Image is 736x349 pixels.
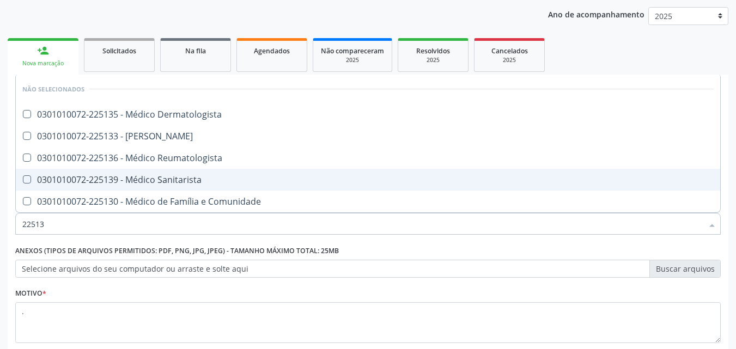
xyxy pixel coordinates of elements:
div: 0301010072-225139 - Médico Sanitarista [22,175,714,184]
div: 2025 [406,56,460,64]
label: Motivo [15,285,46,302]
span: Cancelados [491,46,528,56]
div: 2025 [482,56,537,64]
span: Resolvidos [416,46,450,56]
span: Solicitados [102,46,136,56]
label: Anexos (Tipos de arquivos permitidos: PDF, PNG, JPG, JPEG) - Tamanho máximo total: 25MB [15,243,339,260]
span: Agendados [254,46,290,56]
div: 0301010072-225136 - Médico Reumatologista [22,154,714,162]
p: Ano de acompanhamento [548,7,644,21]
input: Buscar por procedimentos [22,213,703,235]
div: Nova marcação [15,59,71,68]
div: 2025 [321,56,384,64]
div: person_add [37,45,49,57]
span: Na fila [185,46,206,56]
span: Não compareceram [321,46,384,56]
div: 0301010072-225130 - Médico de Família e Comunidade [22,197,714,206]
div: 0301010072-225133 - [PERSON_NAME] [22,132,714,140]
div: 0301010072-225135 - Médico Dermatologista [22,110,714,119]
